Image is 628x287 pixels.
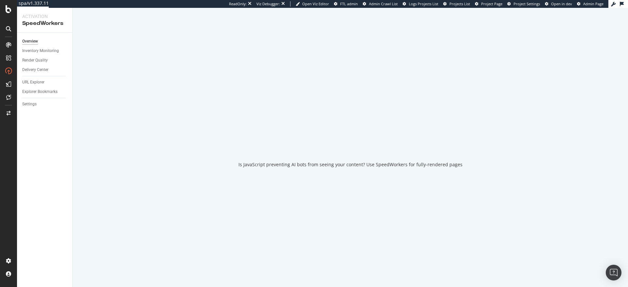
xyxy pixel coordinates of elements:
span: Admin Crawl List [369,1,398,6]
div: Activation [22,13,67,20]
div: Explorer Bookmarks [22,88,58,95]
a: Project Page [475,1,502,7]
div: Delivery Center [22,66,48,73]
a: Admin Crawl List [363,1,398,7]
span: Project Settings [514,1,540,6]
span: FTL admin [340,1,358,6]
span: Project Page [481,1,502,6]
div: Overview [22,38,38,45]
span: Open Viz Editor [302,1,329,6]
a: Explorer Bookmarks [22,88,68,95]
a: Projects List [443,1,470,7]
div: Open Intercom Messenger [606,265,621,280]
span: Logs Projects List [409,1,438,6]
div: Viz Debugger: [256,1,280,7]
div: animation [327,127,374,151]
div: Settings [22,101,37,108]
a: FTL admin [334,1,358,7]
div: SpeedWorkers [22,20,67,27]
div: URL Explorer [22,79,44,86]
div: Inventory Monitoring [22,47,59,54]
a: Delivery Center [22,66,68,73]
a: Open in dev [545,1,572,7]
div: Is JavaScript preventing AI bots from seeing your content? Use SpeedWorkers for fully-rendered pages [238,161,462,168]
a: Settings [22,101,68,108]
span: Projects List [449,1,470,6]
a: Admin Page [577,1,603,7]
a: Open Viz Editor [296,1,329,7]
a: Overview [22,38,68,45]
a: Inventory Monitoring [22,47,68,54]
span: Admin Page [583,1,603,6]
a: Render Quality [22,57,68,64]
a: Project Settings [507,1,540,7]
a: Logs Projects List [403,1,438,7]
a: URL Explorer [22,79,68,86]
span: Open in dev [551,1,572,6]
div: Render Quality [22,57,48,64]
div: ReadOnly: [229,1,247,7]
